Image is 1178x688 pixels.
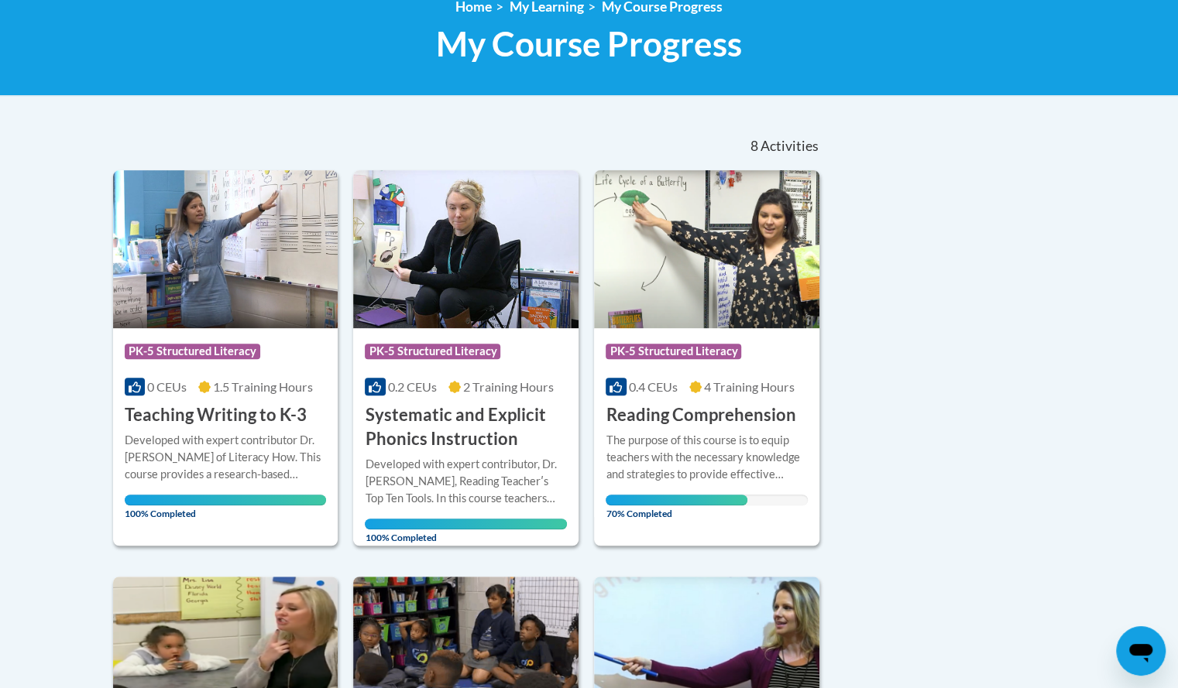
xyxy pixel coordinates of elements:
[125,495,327,505] div: Your progress
[463,379,554,394] span: 2 Training Hours
[704,379,795,394] span: 4 Training Hours
[606,495,747,505] div: Your progress
[750,138,757,155] span: 8
[147,379,187,394] span: 0 CEUs
[594,170,819,328] img: Course Logo
[125,432,327,483] div: Developed with expert contributor Dr. [PERSON_NAME] of Literacy How. This course provides a resea...
[436,23,742,64] span: My Course Progress
[113,170,338,545] a: Course LogoPK-5 Structured Literacy0 CEUs1.5 Training Hours Teaching Writing to K-3Developed with...
[606,495,747,519] span: 70% Completed
[606,432,808,483] div: The purpose of this course is to equip teachers with the necessary knowledge and strategies to pr...
[606,403,795,427] h3: Reading Comprehension
[365,519,567,529] div: Your progress
[606,344,741,359] span: PK-5 Structured Literacy
[388,379,437,394] span: 0.2 CEUs
[353,170,579,545] a: Course LogoPK-5 Structured Literacy0.2 CEUs2 Training Hours Systematic and Explicit Phonics Instr...
[353,170,579,328] img: Course Logo
[365,519,567,543] span: 100% Completed
[113,170,338,328] img: Course Logo
[1116,626,1166,676] iframe: Button to launch messaging window
[125,344,260,359] span: PK-5 Structured Literacy
[761,138,819,155] span: Activities
[365,344,500,359] span: PK-5 Structured Literacy
[594,170,819,545] a: Course LogoPK-5 Structured Literacy0.4 CEUs4 Training Hours Reading ComprehensionThe purpose of t...
[125,495,327,519] span: 100% Completed
[213,379,313,394] span: 1.5 Training Hours
[365,403,567,451] h3: Systematic and Explicit Phonics Instruction
[125,403,307,427] h3: Teaching Writing to K-3
[629,379,678,394] span: 0.4 CEUs
[365,456,567,507] div: Developed with expert contributor, Dr. [PERSON_NAME], Reading Teacherʹs Top Ten Tools. In this co...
